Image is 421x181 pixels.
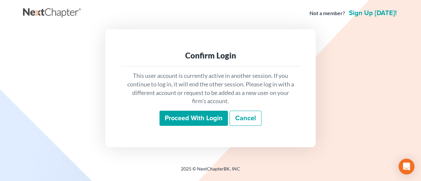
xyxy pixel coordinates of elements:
strong: Not a member? [310,10,345,17]
a: Sign up [DATE]! [348,10,398,16]
div: 2025 © NextChapterBK, INC [23,166,398,177]
input: Proceed with login [160,111,228,126]
div: Open Intercom Messenger [399,159,414,174]
div: Confirm Login [126,50,295,61]
a: Cancel [230,111,261,126]
p: This user account is currently active in another session. If you continue to log in, it will end ... [126,72,295,105]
